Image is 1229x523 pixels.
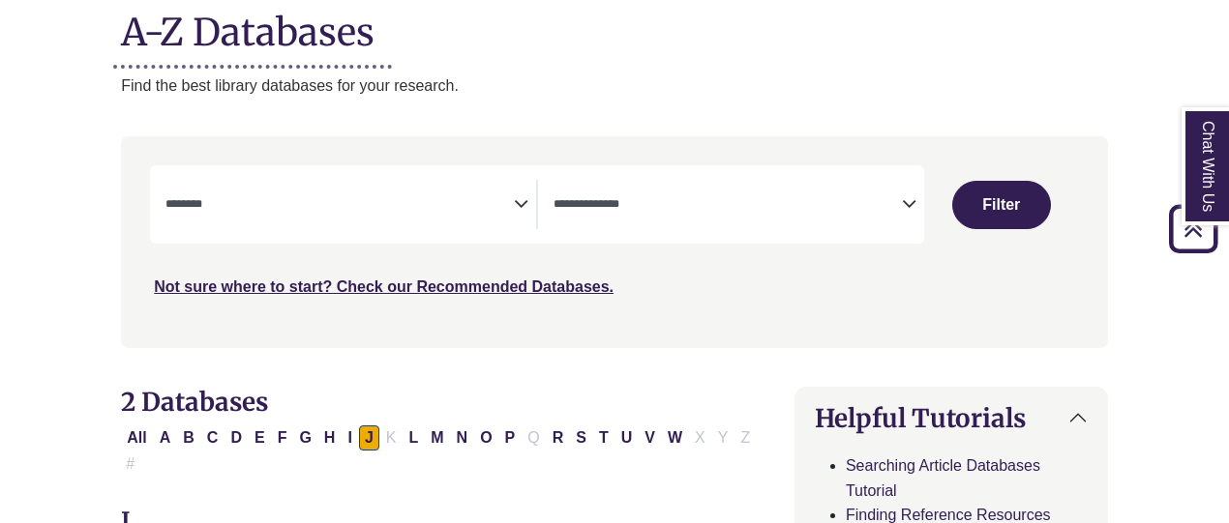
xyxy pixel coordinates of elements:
[639,425,661,450] button: Filter Results V
[403,425,424,450] button: Filter Results L
[121,136,1108,347] nav: Search filters
[499,425,522,450] button: Filter Results P
[554,198,902,214] textarea: Search
[846,457,1040,499] a: Searching Article Databases Tutorial
[795,388,1107,449] button: Helpful Tutorials
[952,181,1051,229] button: Submit for Search Results
[154,425,177,450] button: Filter Results A
[293,425,316,450] button: Filter Results G
[249,425,271,450] button: Filter Results E
[474,425,497,450] button: Filter Results O
[121,425,152,450] button: All
[272,425,293,450] button: Filter Results F
[201,425,225,450] button: Filter Results C
[662,425,688,450] button: Filter Results W
[318,425,342,450] button: Filter Results H
[121,428,758,471] div: Alpha-list to filter by first letter of database name
[425,425,449,450] button: Filter Results M
[177,425,200,450] button: Filter Results B
[121,386,268,418] span: 2 Databases
[359,425,379,450] button: Filter Results J
[593,425,614,450] button: Filter Results T
[570,425,592,450] button: Filter Results S
[615,425,639,450] button: Filter Results U
[154,278,614,295] a: Not sure where to start? Check our Recommended Databases.
[121,73,1108,99] p: Find the best library databases for your research.
[547,425,570,450] button: Filter Results R
[1162,216,1224,242] a: Back to Top
[225,425,248,450] button: Filter Results D
[165,198,514,214] textarea: Search
[451,425,474,450] button: Filter Results N
[342,425,357,450] button: Filter Results I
